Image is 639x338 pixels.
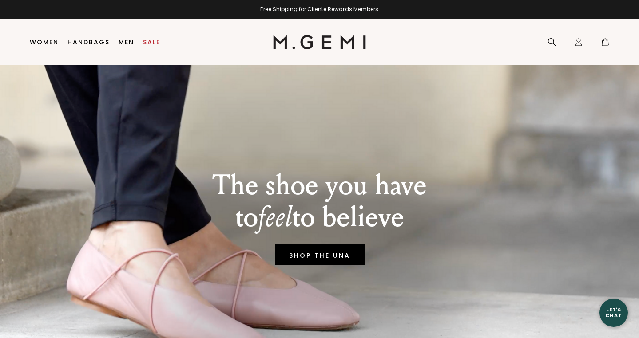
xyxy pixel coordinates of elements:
[30,39,59,46] a: Women
[258,200,292,234] em: feel
[599,307,628,318] div: Let's Chat
[67,39,110,46] a: Handbags
[212,169,427,201] p: The shoe you have
[273,35,366,49] img: M.Gemi
[119,39,134,46] a: Men
[212,201,427,233] p: to to believe
[143,39,160,46] a: Sale
[275,244,365,265] a: SHOP THE UNA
